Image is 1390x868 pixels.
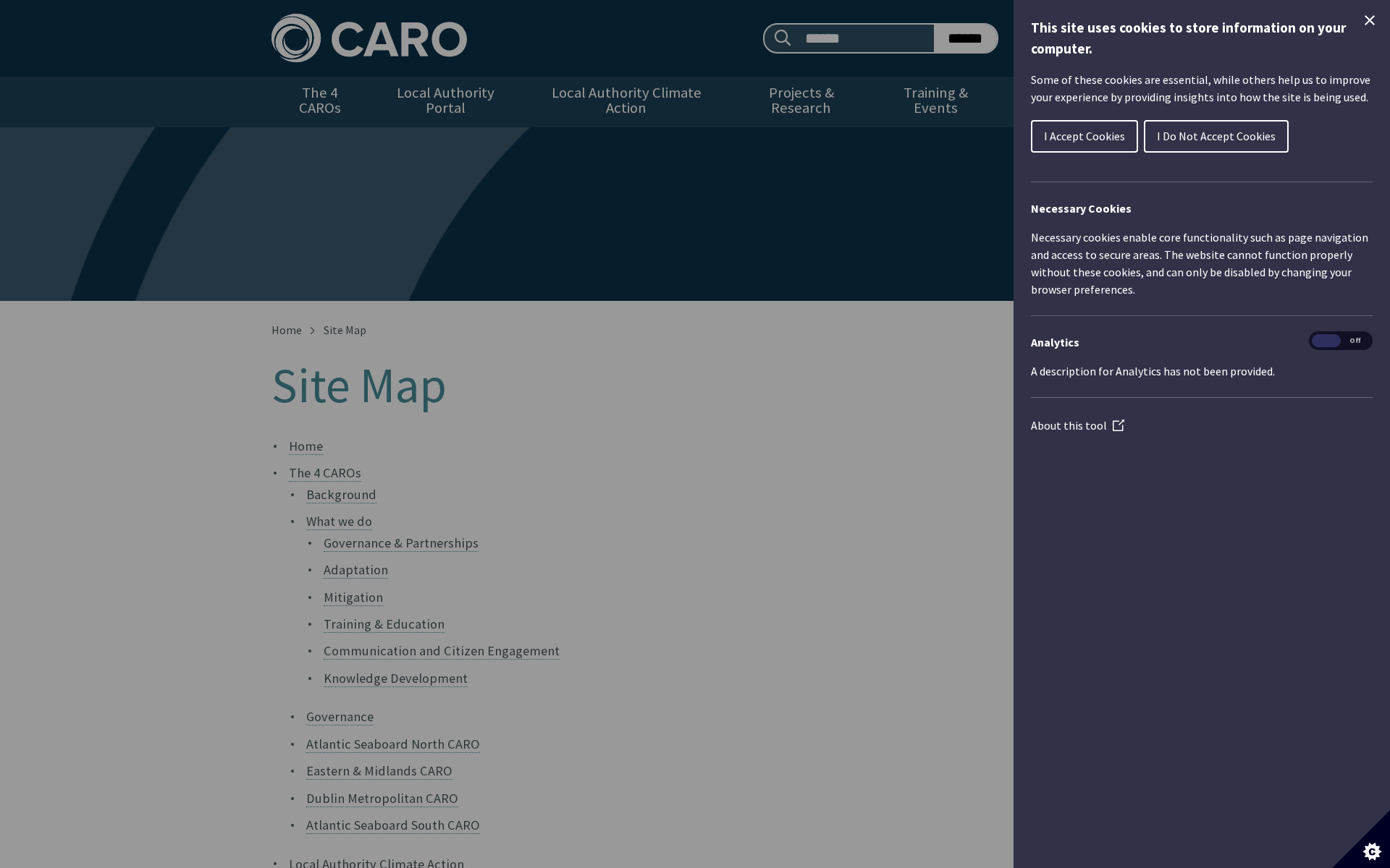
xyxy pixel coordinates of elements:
p: A description for Analytics has not been provided. [1031,362,1373,380]
h1: This site uses cookies to store information on your computer. [1031,17,1373,59]
h2: Necessary Cookies [1031,200,1373,217]
button: Set cookie preferences [1332,810,1390,868]
p: Some of these cookies are essential, while others help us to improve your experience by providing... [1031,71,1373,106]
p: Necessary cookies enable core functionality such as page navigation and access to secure areas. T... [1031,229,1373,298]
a: About this tool [1031,418,1124,433]
span: On [1312,334,1341,348]
button: Close Cookie Control [1361,12,1378,29]
span: Off [1341,334,1370,348]
button: I Do Not Accept Cookies [1144,120,1289,153]
span: I Accept Cookies [1044,129,1125,143]
h3: Analytics [1031,333,1373,351]
button: I Accept Cookies [1031,120,1138,153]
span: I Do Not Accept Cookies [1157,129,1276,143]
